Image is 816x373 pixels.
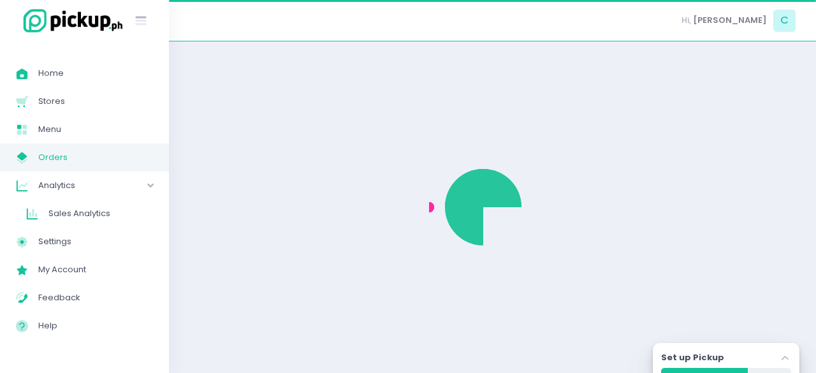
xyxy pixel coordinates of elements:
a: Sales Analytics [10,200,169,228]
span: Analytics [38,177,112,194]
span: Settings [38,233,153,250]
span: [PERSON_NAME] [693,14,767,27]
span: Home [38,65,153,82]
span: My Account [38,261,153,278]
span: Help [38,318,153,334]
span: Feedback [38,289,153,306]
span: Orders [38,149,153,166]
span: C [773,10,796,32]
span: Menu [38,121,153,138]
span: Stores [38,93,153,110]
span: Sales Analytics [48,205,153,222]
span: Hi, [681,14,691,27]
img: logo [16,7,124,34]
label: Set up Pickup [661,351,724,364]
